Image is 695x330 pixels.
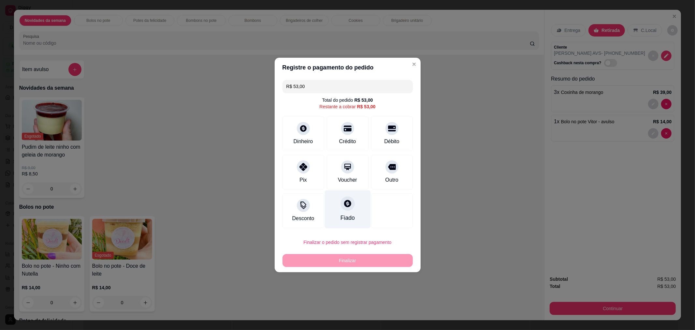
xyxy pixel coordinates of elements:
div: R$ 53,00 [355,97,373,103]
div: Crédito [339,138,356,145]
div: Outro [385,176,398,184]
div: Débito [384,138,399,145]
button: Close [409,59,419,69]
div: Fiado [340,214,355,222]
div: Restante a cobrar [319,103,375,110]
header: Registre o pagamento do pedido [275,58,421,77]
div: Pix [299,176,307,184]
div: Total do pedido [322,97,373,103]
div: Desconto [292,215,314,222]
button: Finalizar o pedido sem registrar pagamento [282,236,413,249]
div: Dinheiro [294,138,313,145]
div: Voucher [338,176,357,184]
div: R$ 53,00 [357,103,376,110]
input: Ex.: hambúrguer de cordeiro [286,80,409,93]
